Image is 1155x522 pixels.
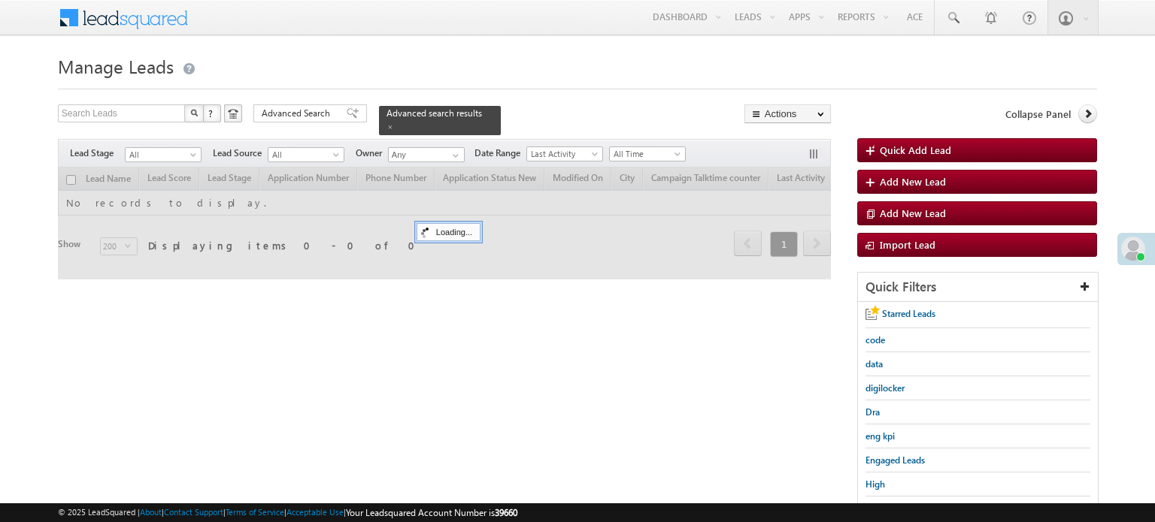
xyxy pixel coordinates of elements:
span: Date Range [474,146,526,160]
span: Quick Add Lead [880,143,951,156]
span: code [865,334,885,345]
span: 39660 [495,507,517,518]
div: Loading... [417,223,480,241]
span: Owner [356,146,388,160]
input: Type to Search [388,147,465,162]
span: Engaged Leads [865,454,925,466]
span: Lead Stage [70,146,125,160]
span: Advanced Search [262,107,335,120]
a: All Time [609,146,686,161]
a: Last Activity [526,146,603,161]
span: data [865,358,883,370]
span: Add New Lead [880,175,946,188]
span: Add New Lead [880,207,946,219]
span: Lead Source [213,146,268,160]
span: Dra [865,406,880,418]
img: Search [190,109,198,116]
span: Manage Leads [58,54,174,78]
a: About [140,507,162,517]
span: High [865,478,885,490]
span: eng kpi [865,430,895,442]
span: All [126,148,197,161]
span: Import Lead [880,238,935,251]
span: ? [208,107,215,119]
span: digilocker [865,382,905,394]
span: Advanced search results [387,107,482,119]
span: All Time [610,147,681,161]
button: ? [203,104,221,122]
span: © 2025 LeadSquared | | | | | [58,505,517,520]
span: Starred Leads [882,308,935,319]
a: All [268,147,344,162]
span: Your Leadsquared Account Number is [346,507,517,518]
span: Last Activity [527,147,599,161]
a: Acceptable Use [286,507,344,517]
span: All [268,148,340,161]
a: Show All Items [444,148,463,163]
div: Quick Filters [858,273,1098,302]
a: Terms of Service [226,507,284,517]
span: Collapse Panel [1005,107,1071,121]
a: All [125,147,202,162]
button: Actions [744,104,831,123]
a: Contact Support [164,507,223,517]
